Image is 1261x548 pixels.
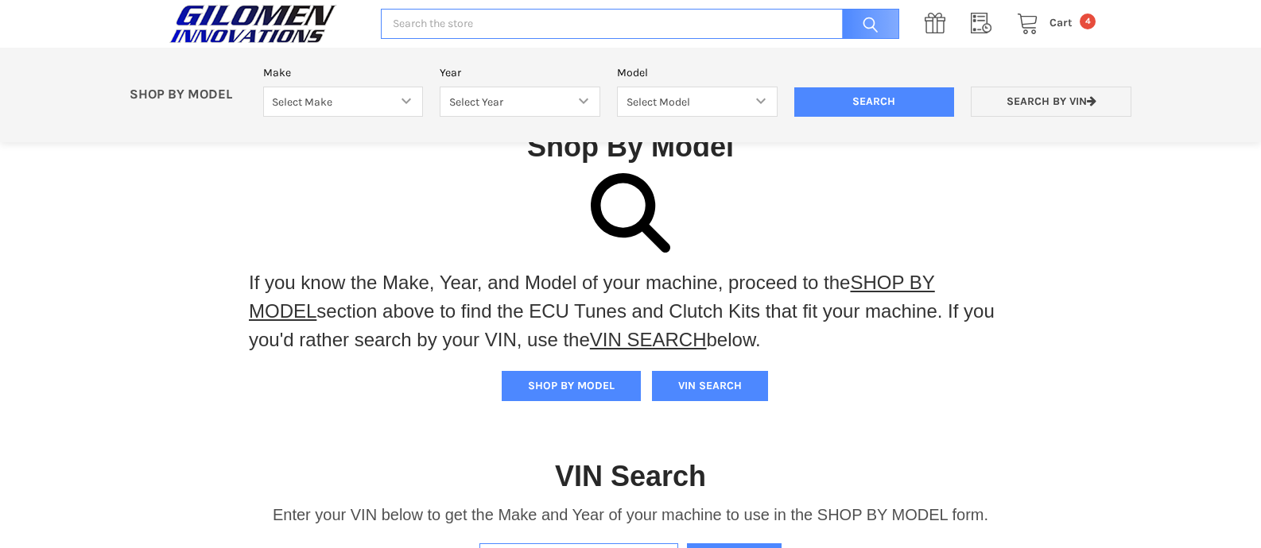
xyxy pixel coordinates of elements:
label: Make [263,64,424,81]
h1: Shop By Model [165,129,1096,164]
a: Cart 4 [1008,14,1096,33]
label: Year [440,64,600,81]
span: Cart [1050,16,1073,29]
button: VIN SEARCH [652,371,768,401]
p: Enter your VIN below to get the Make and Year of your machine to use in the SHOP BY MODEL form. [273,503,988,527]
button: SHOP BY MODEL [502,371,641,401]
p: SHOP BY MODEL [122,87,255,103]
input: Search [794,87,955,118]
label: Model [617,64,778,81]
a: GILOMEN INNOVATIONS [165,4,364,44]
a: SHOP BY MODEL [249,272,935,322]
a: VIN SEARCH [590,329,707,350]
p: If you know the Make, Year, and Model of your machine, proceed to the section above to find the E... [249,268,1012,354]
input: Search [834,9,899,40]
img: GILOMEN INNOVATIONS [165,4,340,44]
a: Search by VIN [971,87,1131,118]
h1: VIN Search [555,458,706,494]
span: 4 [1080,14,1096,29]
input: Search the store [381,9,899,40]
